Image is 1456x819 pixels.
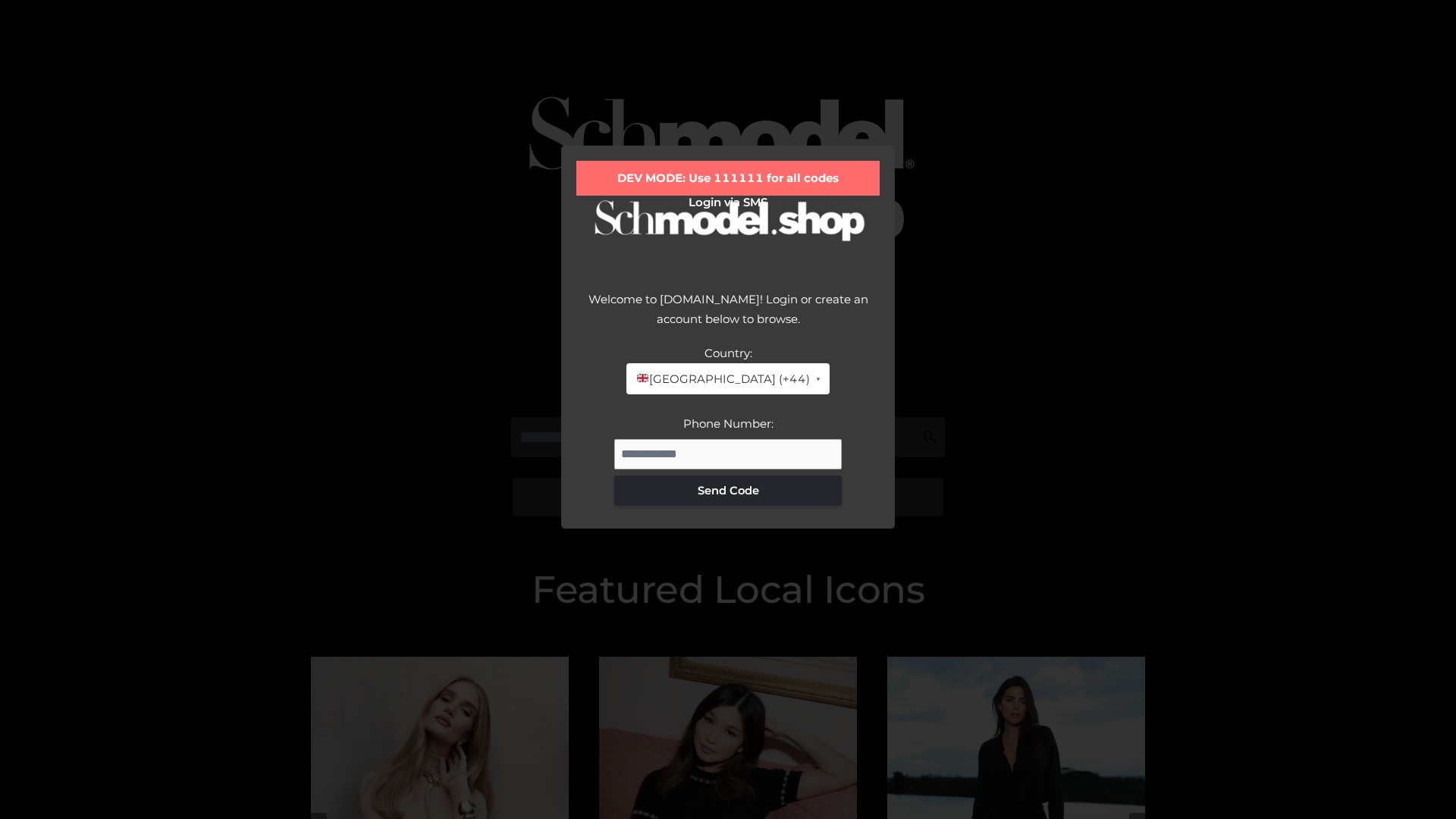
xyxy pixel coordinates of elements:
[637,372,648,384] img: 🇬🇧
[614,475,842,506] button: Send Code
[576,290,880,344] div: Welcome to [DOMAIN_NAME]! Login or create an account below to browse.
[576,161,880,196] div: DEV MODE: Use 111111 for all codes
[683,416,773,431] label: Phone Number:
[704,346,752,360] label: Country:
[576,196,880,209] h2: Login via SMS
[635,369,809,389] span: [GEOGRAPHIC_DATA] (+44)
